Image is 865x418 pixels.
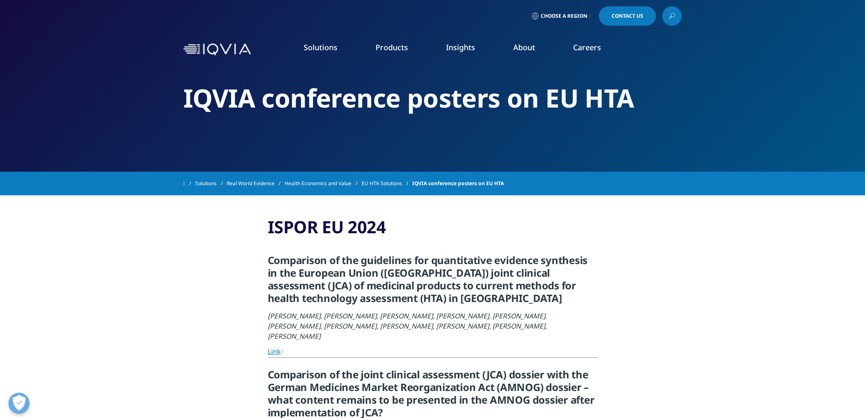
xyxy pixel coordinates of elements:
[183,82,682,114] h2: IQVIA conference posters on EU HTA
[268,347,283,356] a: Link
[8,393,30,414] button: Präferenzen öffnen
[285,176,362,191] a: Health Economics and Value
[412,176,504,191] span: IQVIA conference posters on EU HTA
[599,6,656,26] a: Contact Us
[573,42,601,52] a: Careers
[612,13,643,19] span: Contact Us
[362,176,412,191] a: EU HTA Solutions
[304,42,337,52] a: Solutions
[375,42,408,52] a: Products
[268,216,598,244] h3: ISPOR EU 2024
[446,42,475,52] a: Insights
[513,42,535,52] a: About
[254,30,682,69] nav: Primary
[541,13,588,19] span: Choose a Region
[227,176,285,191] a: Real World Evidence
[268,311,547,341] em: [PERSON_NAME], [PERSON_NAME], [PERSON_NAME], [PERSON_NAME], [PERSON_NAME], [PERSON_NAME], [PERSON...
[268,254,598,311] h5: Comparison of the guidelines for quantitative evidence synthesis in the European Union ([GEOGRAPH...
[183,43,251,56] img: IQVIA Healthcare Information Technology and Pharma Clinical Research Company
[195,176,227,191] a: Solutions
